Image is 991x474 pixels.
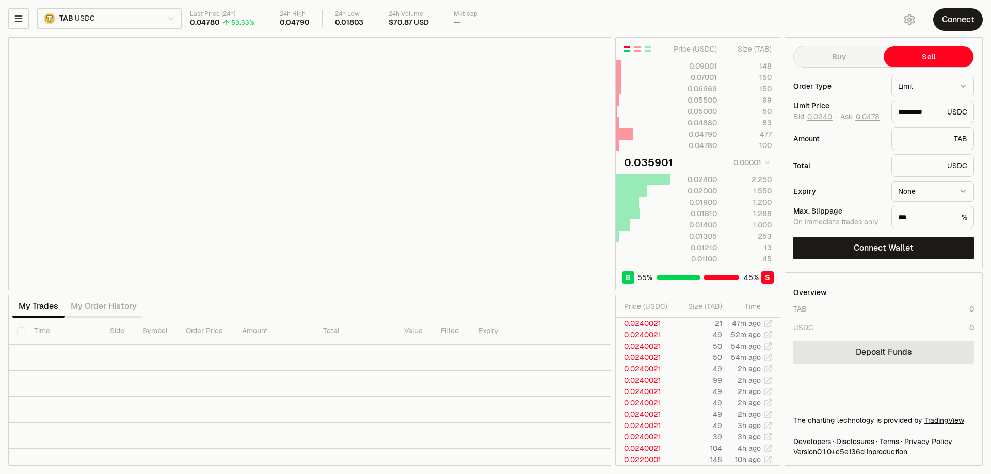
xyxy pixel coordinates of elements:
[793,102,883,109] div: Limit Price
[675,443,723,454] td: 104
[726,186,772,196] div: 1,550
[904,436,952,447] a: Privacy Policy
[671,106,717,117] div: 0.05000
[102,318,134,345] th: Side
[65,296,143,317] button: My Order History
[933,8,983,31] button: Connect
[675,318,723,329] td: 21
[675,408,723,420] td: 49
[454,10,477,18] div: Mkt cap
[626,272,631,283] span: B
[623,45,631,53] button: Show Buy and Sell Orders
[884,46,973,67] button: Sell
[793,112,838,122] span: Bid -
[793,341,974,364] a: Deposit Funds
[59,14,73,23] span: TAB
[675,352,723,363] td: 50
[616,454,675,465] td: 0.0220001
[891,76,974,96] button: Limit
[924,416,964,425] a: TradingView
[389,10,428,18] div: 24h Volume
[738,398,761,407] time: 2h ago
[738,375,761,385] time: 2h ago
[675,431,723,443] td: 39
[891,154,974,177] div: USDC
[454,18,460,27] div: —
[738,444,761,453] time: 4h ago
[793,218,883,227] div: On immediate trades only
[675,374,723,386] td: 99
[730,156,772,169] button: 0.00001
[671,95,717,105] div: 0.05500
[726,242,772,253] div: 13
[726,254,772,264] div: 45
[616,431,675,443] td: 0.0240021
[726,174,772,185] div: 2,250
[335,10,364,18] div: 24h Low
[744,272,759,283] span: 45 %
[735,455,761,464] time: 10h ago
[616,318,675,329] td: 0.0240021
[738,410,761,419] time: 2h ago
[793,304,807,314] div: TAB
[793,135,883,142] div: Amount
[389,18,428,27] div: $70.87 USD
[12,296,65,317] button: My Trades
[671,61,717,71] div: 0.09001
[726,231,772,241] div: 253
[738,364,761,373] time: 2h ago
[855,112,880,121] button: 0.0478
[633,45,642,53] button: Show Sell Orders Only
[134,318,178,345] th: Symbol
[26,318,101,345] th: Time
[793,237,974,259] button: Connect Wallet
[726,197,772,207] div: 1,200
[793,287,827,298] div: Overview
[880,436,899,447] a: Terms
[671,186,717,196] div: 0.02000
[616,443,675,454] td: 0.0240021
[671,197,717,207] div: 0.01900
[616,386,675,397] td: 0.0240021
[671,118,717,128] div: 0.04880
[616,363,675,374] td: 0.0240021
[793,162,883,169] div: Total
[726,72,772,83] div: 150
[190,18,220,27] div: 0.04780
[616,408,675,420] td: 0.0240021
[765,272,770,283] span: S
[671,231,717,241] div: 0.01305
[675,340,723,352] td: 50
[616,397,675,408] td: 0.0240021
[726,106,772,117] div: 50
[726,140,772,151] div: 100
[671,44,717,54] div: Price ( USDC )
[675,454,723,465] td: 146
[726,208,772,219] div: 1,288
[891,101,974,123] div: USDC
[190,10,254,18] div: Last Price (24h)
[675,397,723,408] td: 49
[280,10,310,18] div: 24h High
[315,318,396,345] th: Total
[726,129,772,139] div: 477
[335,18,364,27] div: 0.01803
[806,112,833,121] button: 0.0240
[671,129,717,139] div: 0.04790
[793,188,883,195] div: Expiry
[671,208,717,219] div: 0.01810
[683,301,722,312] div: Size ( TAB )
[616,420,675,431] td: 0.0240021
[616,374,675,386] td: 0.0240021
[726,44,772,54] div: Size ( TAB )
[731,301,761,312] div: Time
[793,447,974,457] div: Version 0.1.0 + in production
[738,387,761,396] time: 2h ago
[671,140,717,151] div: 0.04780
[738,421,761,430] time: 3h ago
[280,18,310,27] div: 0.04790
[671,84,717,94] div: 0.06969
[616,329,675,340] td: 0.0240021
[731,341,761,351] time: 54m ago
[726,95,772,105] div: 99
